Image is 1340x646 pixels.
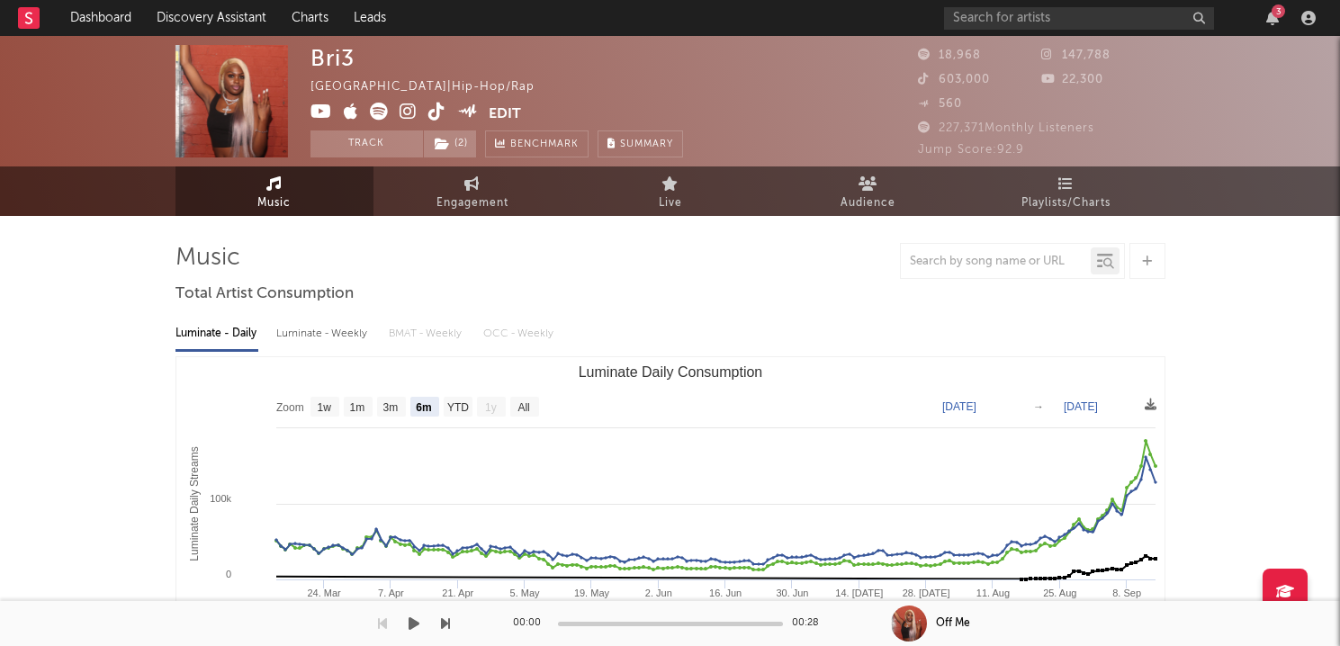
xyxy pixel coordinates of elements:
[659,193,682,214] span: Live
[918,144,1024,156] span: Jump Score: 92.9
[257,193,291,214] span: Music
[936,615,970,632] div: Off Me
[918,49,981,61] span: 18,968
[513,613,549,634] div: 00:00
[175,166,373,216] a: Music
[620,139,673,149] span: Summary
[571,166,769,216] a: Live
[489,103,521,125] button: Edit
[944,7,1214,30] input: Search for artists
[967,166,1165,216] a: Playlists/Charts
[423,130,477,157] span: ( 2 )
[1041,49,1111,61] span: 147,788
[918,74,990,85] span: 603,000
[1272,4,1285,18] div: 3
[918,98,962,110] span: 560
[1021,193,1111,214] span: Playlists/Charts
[1041,74,1103,85] span: 22,300
[510,134,579,156] span: Benchmark
[769,166,967,216] a: Audience
[1266,11,1279,25] button: 3
[436,193,508,214] span: Engagement
[310,45,355,71] div: Bri3
[485,130,589,157] a: Benchmark
[310,130,423,157] button: Track
[841,193,895,214] span: Audience
[792,613,828,634] div: 00:28
[598,130,683,157] button: Summary
[424,130,476,157] button: (2)
[918,122,1094,134] span: 227,371 Monthly Listeners
[373,166,571,216] a: Engagement
[310,76,555,98] div: [GEOGRAPHIC_DATA] | Hip-Hop/Rap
